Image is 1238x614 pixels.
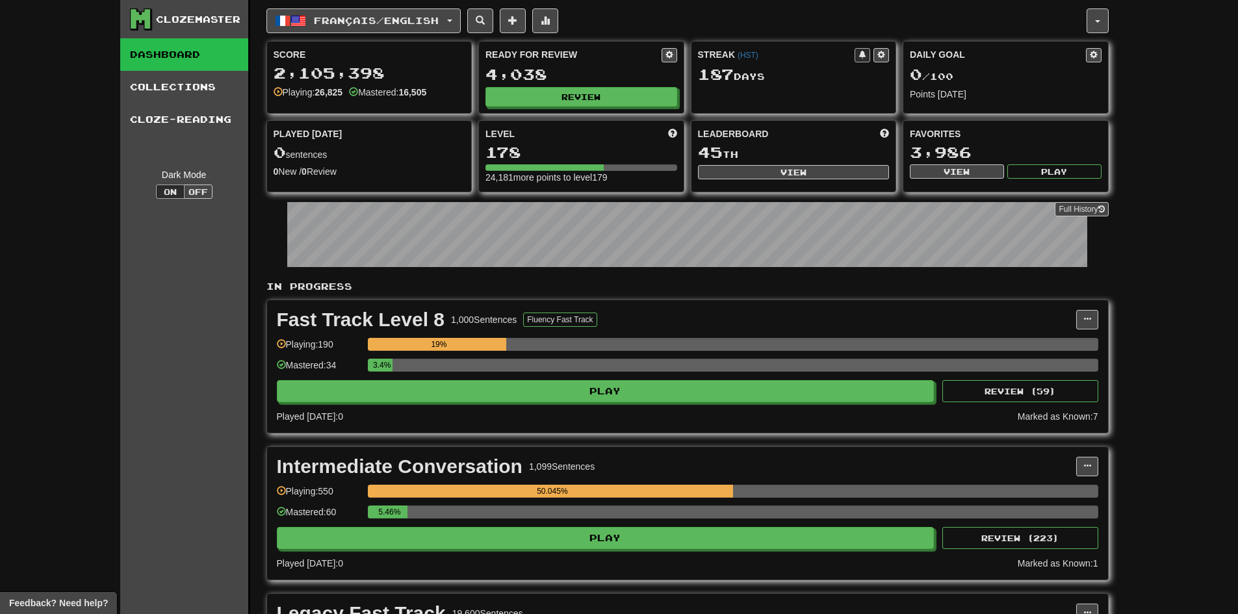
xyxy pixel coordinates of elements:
[266,280,1109,293] p: In Progress
[485,144,677,160] div: 178
[120,71,248,103] a: Collections
[274,144,465,161] div: sentences
[277,380,935,402] button: Play
[485,66,677,83] div: 4,038
[523,313,597,327] button: Fluency Fast Track
[738,51,758,60] a: (HST)
[9,596,108,609] span: Open feedback widget
[1018,557,1098,570] div: Marked as Known: 1
[349,86,426,99] div: Mastered:
[880,127,889,140] span: This week in points, UTC
[274,127,342,140] span: Played [DATE]
[315,87,342,97] strong: 26,825
[485,48,662,61] div: Ready for Review
[668,127,677,140] span: Score more points to level up
[910,164,1004,179] button: View
[942,527,1098,549] button: Review (223)
[277,485,361,506] div: Playing: 550
[372,505,407,518] div: 5.46%
[910,144,1102,160] div: 3,986
[942,380,1098,402] button: Review (59)
[910,65,922,83] span: 0
[529,460,595,473] div: 1,099 Sentences
[266,8,461,33] button: Français/English
[274,166,279,177] strong: 0
[277,411,343,422] span: Played [DATE]: 0
[372,485,733,498] div: 50.045%
[277,359,361,380] div: Mastered: 34
[698,66,890,83] div: Day s
[485,171,677,184] div: 24,181 more points to level 179
[698,48,855,61] div: Streak
[302,166,307,177] strong: 0
[910,71,953,82] span: / 100
[274,48,465,61] div: Score
[277,457,522,476] div: Intermediate Conversation
[698,127,769,140] span: Leaderboard
[1018,410,1098,423] div: Marked as Known: 7
[500,8,526,33] button: Add sentence to collection
[485,87,677,107] button: Review
[698,165,890,179] button: View
[485,127,515,140] span: Level
[372,338,506,351] div: 19%
[277,558,343,569] span: Played [DATE]: 0
[120,103,248,136] a: Cloze-Reading
[274,86,343,99] div: Playing:
[277,310,445,329] div: Fast Track Level 8
[184,185,213,199] button: Off
[910,88,1102,101] div: Points [DATE]
[277,505,361,527] div: Mastered: 60
[1007,164,1102,179] button: Play
[274,65,465,81] div: 2,105,398
[698,144,890,161] div: th
[277,338,361,359] div: Playing: 190
[156,13,240,26] div: Clozemaster
[451,313,517,326] div: 1,000 Sentences
[398,87,426,97] strong: 16,505
[467,8,493,33] button: Search sentences
[910,48,1086,62] div: Daily Goal
[120,38,248,71] a: Dashboard
[314,15,439,26] span: Français / English
[698,143,723,161] span: 45
[130,168,239,181] div: Dark Mode
[910,127,1102,140] div: Favorites
[156,185,185,199] button: On
[277,527,935,549] button: Play
[698,65,734,83] span: 187
[532,8,558,33] button: More stats
[372,359,393,372] div: 3.4%
[274,143,286,161] span: 0
[1055,202,1108,216] a: Full History
[274,165,465,178] div: New / Review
